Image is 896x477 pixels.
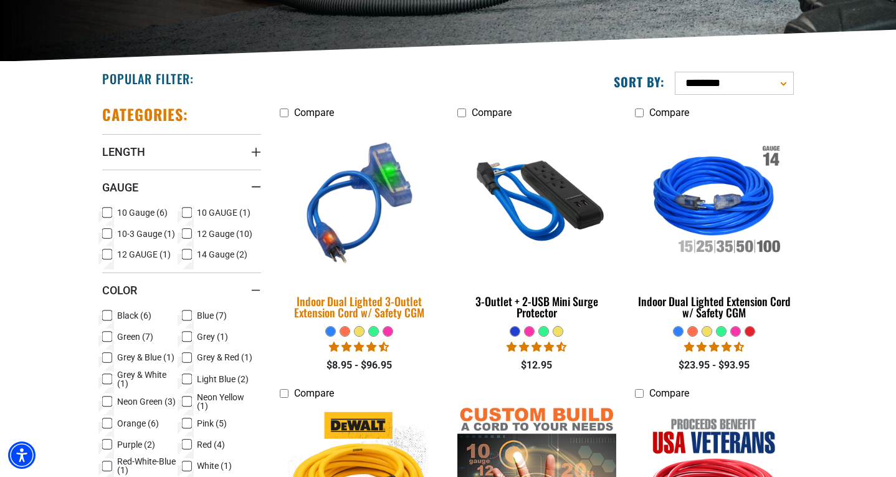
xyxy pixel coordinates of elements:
[117,370,177,388] span: Grey & White (1)
[684,341,744,353] span: 4.40 stars
[472,107,512,118] span: Compare
[117,353,174,362] span: Grey & Blue (1)
[197,250,247,259] span: 14 Gauge (2)
[102,134,261,169] summary: Length
[102,272,261,307] summary: Color
[197,311,227,320] span: Blue (7)
[102,180,138,195] span: Gauge
[457,125,616,325] a: blue 3-Outlet + 2-USB Mini Surge Protector
[102,170,261,205] summary: Gauge
[117,457,177,475] span: Red-White-Blue (1)
[280,358,439,373] div: $8.95 - $96.95
[197,419,227,428] span: Pink (5)
[102,145,145,159] span: Length
[197,375,249,383] span: Light Blue (2)
[117,311,151,320] span: Black (6)
[117,440,155,449] span: Purple (2)
[197,208,250,217] span: 10 GAUGE (1)
[649,107,689,118] span: Compare
[102,105,188,124] h2: Categories:
[197,461,232,470] span: White (1)
[649,387,689,399] span: Compare
[197,393,257,410] span: Neon Yellow (1)
[272,123,447,282] img: blue
[457,296,616,318] div: 3-Outlet + 2-USB Mini Surge Protector
[197,332,228,341] span: Grey (1)
[117,397,176,406] span: Neon Green (3)
[294,107,334,118] span: Compare
[458,131,615,274] img: blue
[197,440,225,449] span: Red (4)
[117,332,153,341] span: Green (7)
[102,283,137,297] span: Color
[117,229,175,238] span: 10-3 Gauge (1)
[636,131,793,274] img: Indoor Dual Lighted Extension Cord w/ Safety CGM
[294,387,334,399] span: Compare
[197,353,252,362] span: Grey & Red (1)
[280,296,439,318] div: Indoor Dual Lighted 3-Outlet Extension Cord w/ Safety CGM
[329,341,389,353] span: 4.33 stars
[614,74,665,90] label: Sort by:
[117,250,171,259] span: 12 GAUGE (1)
[197,229,252,238] span: 12 Gauge (10)
[457,358,616,373] div: $12.95
[635,125,794,325] a: Indoor Dual Lighted Extension Cord w/ Safety CGM Indoor Dual Lighted Extension Cord w/ Safety CGM
[102,70,194,87] h2: Popular Filter:
[635,296,794,318] div: Indoor Dual Lighted Extension Cord w/ Safety CGM
[8,441,36,469] div: Accessibility Menu
[117,208,168,217] span: 10 Gauge (6)
[507,341,566,353] span: 4.36 stars
[635,358,794,373] div: $23.95 - $93.95
[280,125,439,325] a: blue Indoor Dual Lighted 3-Outlet Extension Cord w/ Safety CGM
[117,419,159,428] span: Orange (6)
